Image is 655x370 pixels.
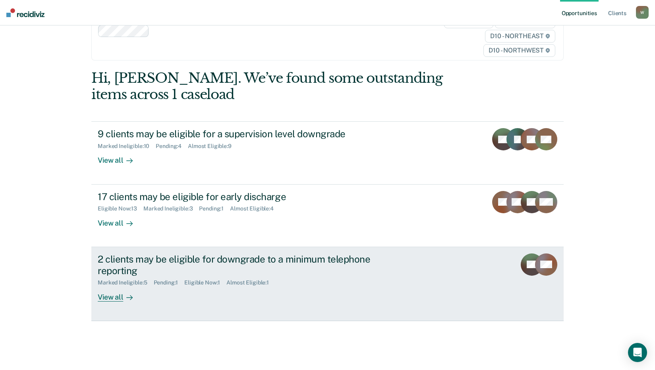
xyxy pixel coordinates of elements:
div: Pending : 4 [156,143,188,150]
a: 9 clients may be eligible for a supervision level downgradeMarked Ineligible:10Pending:4Almost El... [91,121,564,184]
div: Eligible Now : 1 [184,279,226,286]
div: View all [98,150,142,165]
div: Marked Ineligible : 3 [143,205,199,212]
div: Almost Eligible : 4 [230,205,280,212]
div: Open Intercom Messenger [628,343,647,362]
div: 9 clients may be eligible for a supervision level downgrade [98,128,377,140]
span: D10 - NORTHWEST [483,44,555,57]
div: Marked Ineligible : 10 [98,143,156,150]
img: Recidiviz [6,8,44,17]
div: Hi, [PERSON_NAME]. We’ve found some outstanding items across 1 caseload [91,70,469,103]
div: Pending : 1 [199,205,230,212]
a: 17 clients may be eligible for early dischargeEligible Now:13Marked Ineligible:3Pending:1Almost E... [91,185,564,247]
span: D10 - NORTHEAST [485,30,555,43]
div: 2 clients may be eligible for downgrade to a minimum telephone reporting [98,253,377,277]
a: 2 clients may be eligible for downgrade to a minimum telephone reportingMarked Ineligible:5Pendin... [91,247,564,321]
div: Marked Ineligible : 5 [98,279,153,286]
div: Almost Eligible : 9 [188,143,238,150]
div: Almost Eligible : 1 [226,279,275,286]
div: Pending : 1 [154,279,185,286]
div: 17 clients may be eligible for early discharge [98,191,377,203]
div: Eligible Now : 13 [98,205,143,212]
button: W [636,6,649,19]
div: View all [98,212,142,228]
div: View all [98,286,142,302]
